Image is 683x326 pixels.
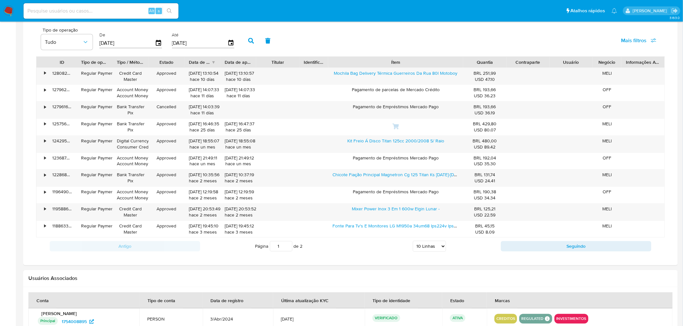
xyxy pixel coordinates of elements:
input: Pesquise usuários ou casos... [24,7,178,15]
span: Atalhos rápidos [571,7,605,14]
button: search-icon [163,6,176,15]
h2: Usuários Associados [28,275,673,282]
a: Sair [671,7,678,14]
span: 3.163.0 [669,15,680,20]
span: Alt [149,8,154,14]
span: s [158,8,160,14]
a: Notificações [612,8,617,14]
p: laisa.felismino@mercadolivre.com [633,8,669,14]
